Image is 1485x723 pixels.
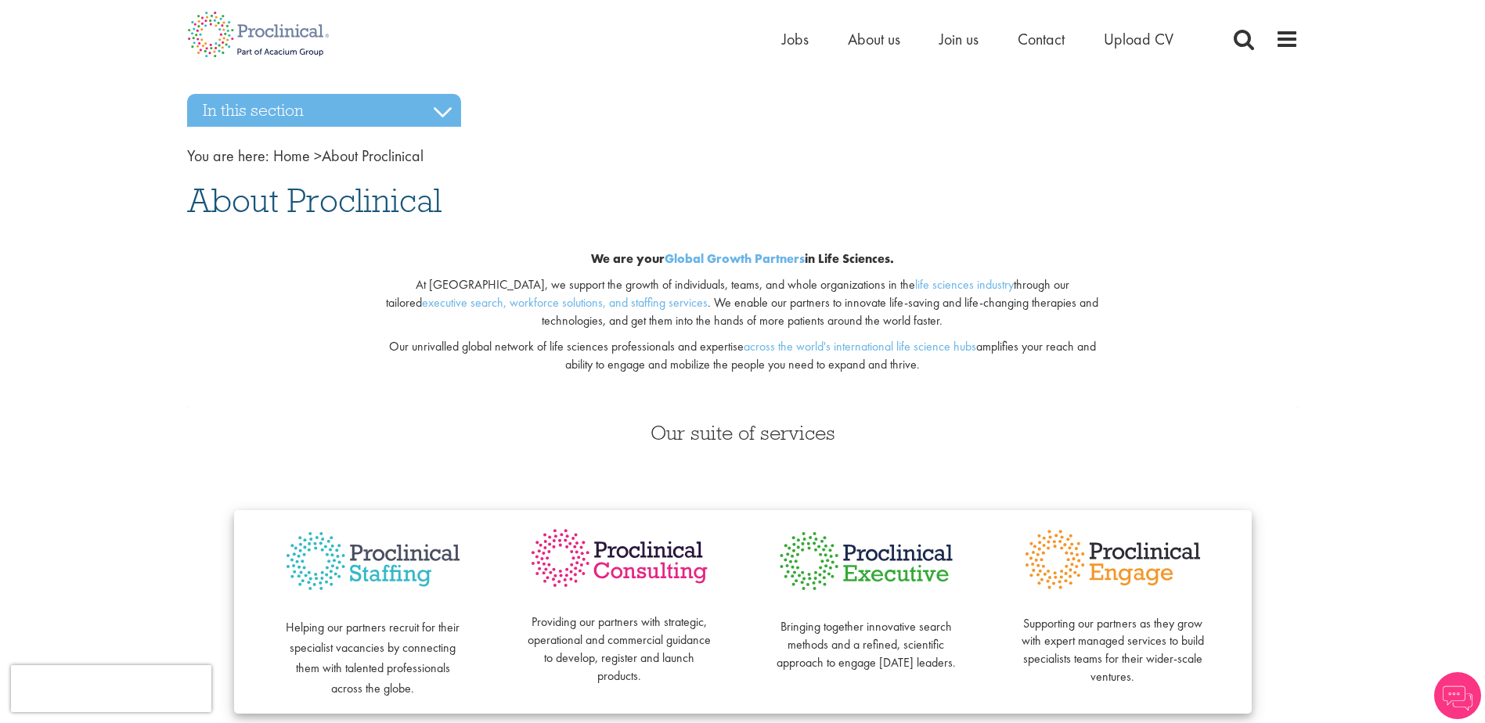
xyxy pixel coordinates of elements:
img: Proclinical Consulting [528,526,712,591]
a: Contact [1018,29,1065,49]
p: Bringing together innovative search methods and a refined, scientific approach to engage [DATE] l... [774,600,958,671]
p: At [GEOGRAPHIC_DATA], we support the growth of individuals, teams, and whole organizations in the... [376,276,1109,330]
img: Proclinical Staffing [281,526,465,597]
a: breadcrumb link to Home [273,146,310,166]
b: We are your in Life Sciences. [591,250,894,267]
a: Jobs [782,29,809,49]
h3: Our suite of services [187,423,1299,443]
a: Upload CV [1104,29,1173,49]
span: > [314,146,322,166]
p: Supporting our partners as they grow with expert managed services to build specialists teams for ... [1021,597,1205,686]
span: You are here: [187,146,269,166]
img: Proclinical Executive [774,526,958,596]
p: Providing our partners with strategic, operational and commercial guidance to develop, register a... [528,596,712,685]
p: Our unrivalled global network of life sciences professionals and expertise amplifies your reach a... [376,338,1109,374]
a: across the world's international life science hubs [744,338,976,354]
img: Chatbot [1434,672,1481,719]
span: About Proclinical [187,179,442,221]
iframe: reCAPTCHA [11,665,211,712]
a: Global Growth Partners [665,250,805,267]
h3: In this section [187,94,461,127]
a: life sciences industry [915,276,1014,293]
img: Proclinical Engage [1021,526,1205,593]
a: executive search, workforce solutions, and staffing services [422,294,708,311]
span: About Proclinical [273,146,424,166]
span: Helping our partners recruit for their specialist vacancies by connecting them with talented prof... [286,619,460,696]
a: About us [848,29,900,49]
a: Join us [939,29,979,49]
